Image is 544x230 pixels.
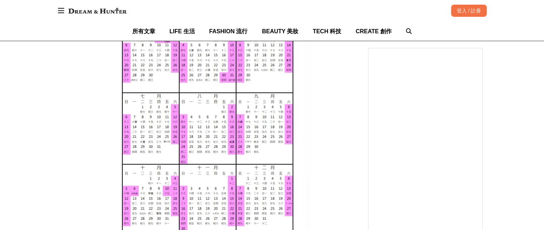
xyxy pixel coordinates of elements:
span: CREATE 創作 [356,28,392,34]
span: BEAUTY 美妝 [262,28,298,34]
a: TECH 科技 [313,22,341,41]
a: LIFE 生活 [170,22,195,41]
a: FASHION 流行 [209,22,248,41]
a: CREATE 創作 [356,22,392,41]
span: LIFE 生活 [170,28,195,34]
img: Dream & Hunter [65,4,130,17]
a: 所有文章 [132,22,155,41]
div: 登入 / 註冊 [451,5,487,17]
a: BEAUTY 美妝 [262,22,298,41]
span: FASHION 流行 [209,28,248,34]
span: TECH 科技 [313,28,341,34]
span: 所有文章 [132,28,155,34]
